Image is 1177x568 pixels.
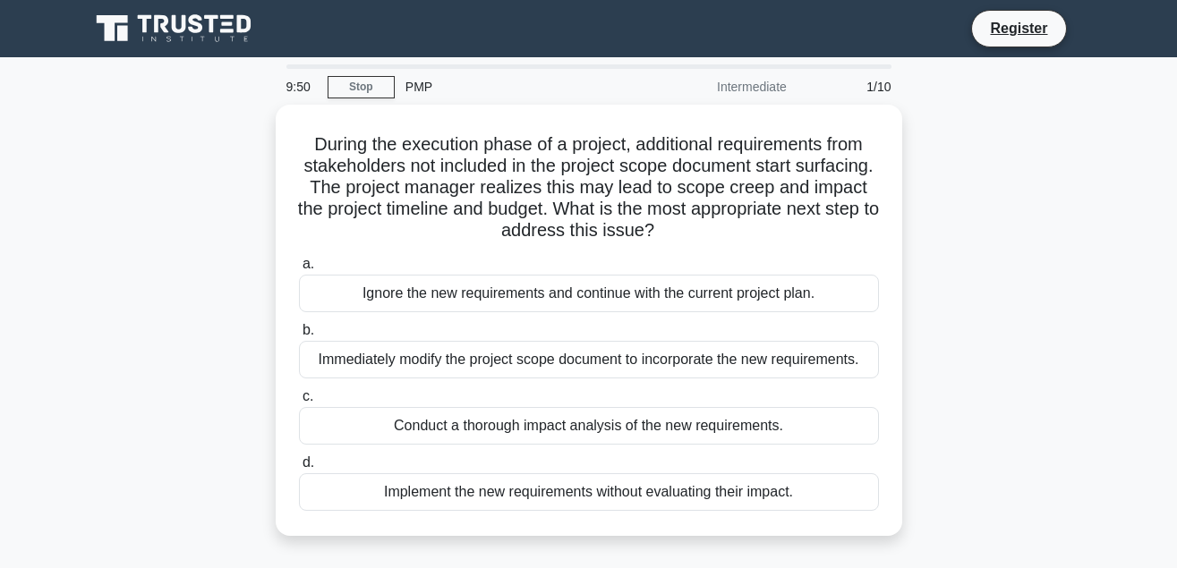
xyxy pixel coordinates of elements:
[299,407,879,445] div: Conduct a thorough impact analysis of the new requirements.
[299,275,879,312] div: Ignore the new requirements and continue with the current project plan.
[979,17,1058,39] a: Register
[641,69,797,105] div: Intermediate
[303,454,314,470] span: d.
[797,69,902,105] div: 1/10
[299,473,879,511] div: Implement the new requirements without evaluating their impact.
[303,322,314,337] span: b.
[276,69,328,105] div: 9:50
[303,388,313,403] span: c.
[395,69,641,105] div: PMP
[303,256,314,271] span: a.
[328,76,395,98] a: Stop
[299,341,879,378] div: Immediately modify the project scope document to incorporate the new requirements.
[297,133,881,242] h5: During the execution phase of a project, additional requirements from stakeholders not included i...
